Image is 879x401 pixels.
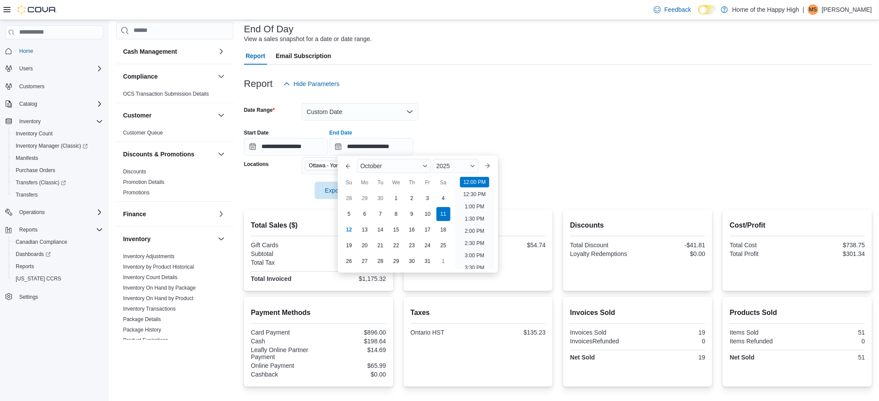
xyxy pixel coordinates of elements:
button: Reports [16,225,41,235]
a: Promotions [123,190,150,196]
a: Reports [12,261,38,272]
span: Inventory Transactions [123,305,176,312]
button: Customers [2,80,106,93]
span: Manifests [16,155,38,162]
div: $1,175.32 [320,275,386,282]
li: 3:00 PM [461,250,488,261]
div: day-6 [358,207,372,221]
div: Online Payment [251,362,317,369]
span: Ottawa - York Street - Fire & Flower [309,161,377,170]
button: Finance [123,210,214,218]
span: Export [320,182,358,199]
label: Start Date [244,129,269,136]
div: Cashback [251,371,317,378]
span: Inventory [19,118,41,125]
button: Reports [2,224,106,236]
strong: Total Invoiced [251,275,292,282]
span: Inventory Manager (Classic) [16,142,88,149]
div: Customer [116,128,233,142]
button: Next month [481,159,494,173]
span: Users [16,63,103,74]
div: Loyalty Redemptions [570,250,636,257]
a: Customer Queue [123,130,163,136]
a: Package History [123,327,161,333]
span: Reports [16,225,103,235]
div: $0.00 [639,250,705,257]
a: Customers [16,81,48,92]
div: Su [342,176,356,190]
div: Tu [374,176,388,190]
span: Transfers (Classic) [16,179,66,186]
div: day-21 [374,239,388,252]
div: day-4 [436,191,450,205]
span: Dashboards [12,249,103,259]
div: day-3 [421,191,435,205]
span: Dashboards [16,251,51,258]
a: Inventory On Hand by Product [123,295,193,301]
div: day-15 [389,223,403,237]
div: Compliance [116,89,233,103]
h3: Discounts & Promotions [123,150,194,159]
div: day-31 [421,254,435,268]
div: day-27 [358,254,372,268]
span: Catalog [19,100,37,107]
span: Dark Mode [698,14,699,15]
div: Invoices Sold [570,329,636,336]
h3: Customer [123,111,151,120]
span: Operations [19,209,45,216]
div: Sa [436,176,450,190]
span: Feedback [664,5,691,14]
div: day-22 [389,239,403,252]
span: Operations [16,207,103,218]
span: Inventory Count [16,130,53,137]
div: day-29 [389,254,403,268]
div: day-1 [436,254,450,268]
input: Press the down key to open a popover containing a calendar. [244,138,328,156]
span: Transfers [12,190,103,200]
div: $54.74 [480,242,546,249]
span: Inventory Count Details [123,274,178,281]
button: Operations [2,206,106,218]
div: Gift Cards [251,242,317,249]
a: Inventory Manager (Classic) [9,140,106,152]
p: | [803,4,804,15]
a: Dashboards [9,248,106,260]
h3: Inventory [123,235,151,243]
span: Reports [16,263,34,270]
div: Matthew Sheculski [808,4,818,15]
span: Customer Queue [123,129,163,136]
div: InvoicesRefunded [570,338,636,345]
a: Inventory Count [12,128,56,139]
span: OCS Transaction Submission Details [123,90,209,97]
div: 19 [639,354,705,361]
button: Manifests [9,152,106,164]
div: day-8 [389,207,403,221]
a: Transfers (Classic) [12,177,69,188]
a: Transfers (Classic) [9,176,106,189]
div: 51 [799,329,865,336]
span: Discounts [123,168,146,175]
div: $0.00 [320,371,386,378]
span: MS [809,4,817,15]
span: Users [19,65,33,72]
div: 51 [799,354,865,361]
button: Inventory [123,235,214,243]
div: day-26 [342,254,356,268]
button: Operations [16,207,48,218]
div: Items Sold [730,329,796,336]
span: October [361,162,382,169]
a: Canadian Compliance [12,237,71,247]
div: -$41.81 [639,242,705,249]
span: Home [16,45,103,56]
div: day-23 [405,239,419,252]
a: Package Details [123,316,161,322]
div: day-13 [358,223,372,237]
div: 0 [639,338,705,345]
label: Locations [244,161,269,168]
h2: Cost/Profit [730,220,865,231]
span: Reports [19,226,38,233]
li: 2:00 PM [461,226,488,236]
a: Dashboards [12,249,54,259]
div: Total Tax [251,259,317,266]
